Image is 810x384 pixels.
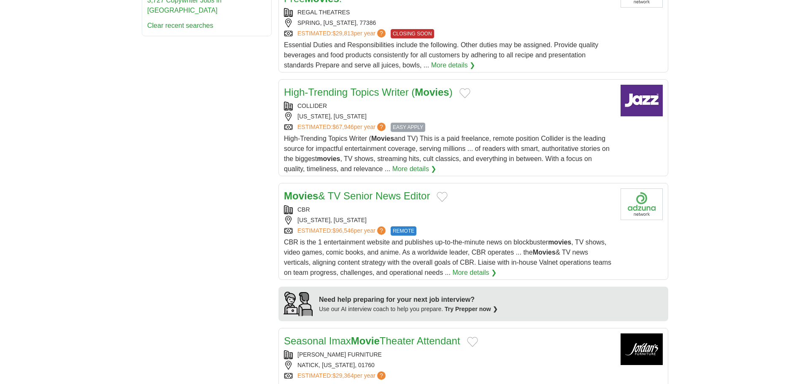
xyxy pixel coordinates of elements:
[621,333,663,365] img: Jordan's Furniture logo
[415,86,449,98] strong: Movies
[284,205,614,214] div: CBR
[284,102,614,110] div: COLLIDER
[284,335,460,346] a: Seasonal ImaxMovieTheater Attendant
[284,41,598,69] span: Essential Duties and Responsibilities include the following. Other duties may be assigned. Provid...
[377,123,386,131] span: ?
[377,29,386,38] span: ?
[319,295,498,305] div: Need help preparing for your next job interview?
[284,19,614,27] div: SPRING, [US_STATE], 77386
[317,155,340,162] strong: movies
[351,335,380,346] strong: Movie
[284,239,611,276] span: CBR is the 1 entertainment website and publishes up-to-the-minute news on blockbuster , TV shows,...
[332,372,354,379] span: $29,364
[452,268,497,278] a: More details ❯
[284,190,430,201] a: Movies& TV Senior News Editor
[391,226,416,236] span: REMOTE
[319,305,498,314] div: Use our AI interview coach to help you prepare.
[284,112,614,121] div: [US_STATE], [US_STATE]
[391,123,425,132] span: EASY APPLY
[467,337,478,347] button: Add to favorite jobs
[377,371,386,380] span: ?
[621,188,663,220] img: Company logo
[332,30,354,37] span: $29,813
[284,8,614,17] div: REGAL THEATRES
[284,190,318,201] strong: Movies
[284,216,614,225] div: [US_STATE], [US_STATE]
[377,226,386,235] span: ?
[297,123,387,132] a: ESTIMATED:$67,946per year?
[548,239,571,246] strong: movies
[431,60,475,70] a: More details ❯
[297,29,387,38] a: ESTIMATED:$29,813per year?
[445,306,498,312] a: Try Prepper now ❯
[297,351,382,358] a: [PERSON_NAME] FURNITURE
[621,85,663,116] img: Company logo
[284,135,610,172] span: High-Trending Topics Writer ( and TV) This is a paid freelance, remote position Collider is the l...
[147,22,213,29] a: Clear recent searches
[297,226,387,236] a: ESTIMATED:$96,546per year?
[392,164,437,174] a: More details ❯
[297,371,387,380] a: ESTIMATED:$29,364per year?
[391,29,434,38] span: CLOSING SOON
[459,88,470,98] button: Add to favorite jobs
[332,124,354,130] span: $67,946
[533,249,556,256] strong: Movies
[284,86,453,98] a: High-Trending Topics Writer (Movies)
[371,135,394,142] strong: Movies
[437,192,448,202] button: Add to favorite jobs
[284,361,614,370] div: NATICK, [US_STATE], 01760
[332,227,354,234] span: $96,546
